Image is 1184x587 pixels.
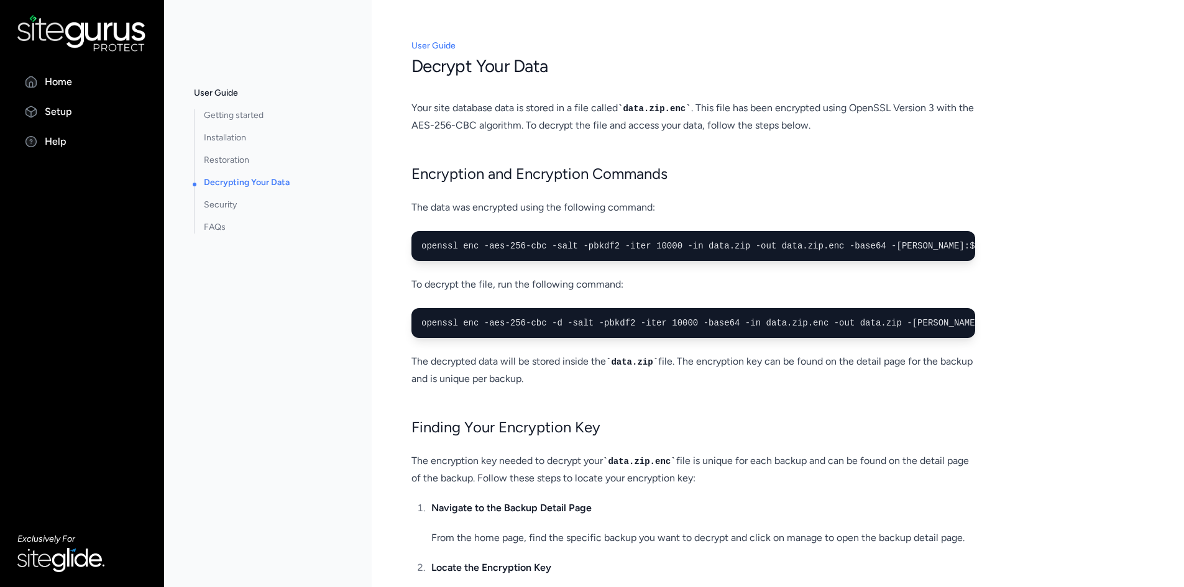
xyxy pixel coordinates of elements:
[195,221,332,234] a: FAQs
[17,104,147,119] a: Setup
[195,109,332,122] a: Getting started
[195,154,332,166] a: Restoration
[411,353,975,388] p: The decrypted data will be stored inside the file. The encryption key can be found on the detail ...
[421,318,1095,328] code: openssl enc -aes-256-cbc -d -salt -pbkdf2 -iter 10000 -base64 -in data.zip.enc -out data.zip -[PE...
[431,562,551,573] strong: Locate the Encryption Key
[411,276,975,293] p: To decrypt the file, run the following command:
[618,104,691,114] code: data.zip.enc
[606,357,658,367] code: data.zip
[195,132,332,144] a: Installation
[17,533,147,545] p: Exclusively For
[195,176,332,189] a: Decrypting Your Data
[45,75,72,89] p: Home
[17,134,147,149] a: Help
[17,75,147,89] a: Home
[45,104,72,119] p: Setup
[421,241,1080,251] code: openssl enc -aes-256-cbc -salt -pbkdf2 -iter 10000 -in data.zip -out data.zip.enc -base64 -[PERSO...
[411,99,975,134] p: Your site database data is stored in a file called . This file has been encrypted using OpenSSL V...
[411,417,975,437] h2: Finding Your Encryption Key
[431,502,592,514] strong: Navigate to the Backup Detail Page
[195,199,332,211] a: Security
[411,199,975,216] p: The data was encrypted using the following command:
[411,164,975,184] h2: Encryption and Encryption Commands
[603,457,676,466] code: data.zip.enc
[411,40,975,52] p: User Guide
[194,87,332,99] h2: User Guide
[45,134,67,149] p: Help
[431,529,975,547] p: From the home page, find the specific backup you want to decrypt and click on manage to open the ...
[411,55,975,77] h1: Decrypt Your Data
[411,452,975,487] p: The encryption key needed to decrypt your file is unique for each backup and can be found on the ...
